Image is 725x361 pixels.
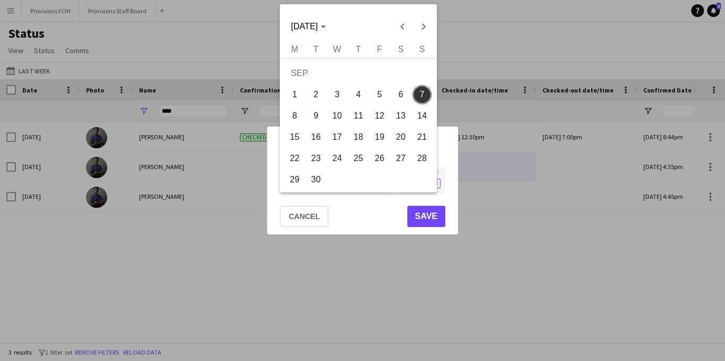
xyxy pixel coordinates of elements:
button: 28-09-2025 [411,148,433,169]
button: 13-09-2025 [390,105,411,127]
button: 27-09-2025 [390,148,411,169]
span: 6 [391,85,410,104]
span: 27 [391,149,410,168]
button: 20-09-2025 [390,127,411,148]
button: 23-09-2025 [305,148,326,169]
button: 21-09-2025 [411,127,433,148]
button: Choose month and year [287,17,330,36]
span: 12 [370,106,389,125]
button: 18-09-2025 [348,127,369,148]
button: 01-09-2025 [284,84,305,105]
span: 7 [412,85,431,104]
span: 18 [349,128,368,147]
span: 30 [306,170,325,189]
button: 16-09-2025 [305,127,326,148]
button: 25-09-2025 [348,148,369,169]
span: 15 [285,128,304,147]
button: 04-09-2025 [348,84,369,105]
span: T [356,45,361,54]
button: 10-09-2025 [326,105,348,127]
button: 02-09-2025 [305,84,326,105]
span: 16 [306,128,325,147]
button: 30-09-2025 [305,169,326,190]
span: 11 [349,106,368,125]
button: 09-09-2025 [305,105,326,127]
button: 14-09-2025 [411,105,433,127]
span: 13 [391,106,410,125]
span: 28 [412,149,431,168]
span: 5 [370,85,389,104]
button: 12-09-2025 [369,105,390,127]
span: 25 [349,149,368,168]
span: 24 [327,149,347,168]
span: 29 [285,170,304,189]
button: 29-09-2025 [284,169,305,190]
button: 22-09-2025 [284,148,305,169]
span: 10 [327,106,347,125]
span: [DATE] [291,22,317,31]
span: 20 [391,128,410,147]
span: T [313,45,318,54]
span: 1 [285,85,304,104]
span: M [291,45,298,54]
span: 4 [349,85,368,104]
button: 26-09-2025 [369,148,390,169]
span: 3 [327,85,347,104]
span: 8 [285,106,304,125]
button: 07-09-2025 [411,84,433,105]
button: 17-09-2025 [326,127,348,148]
button: 03-09-2025 [326,84,348,105]
span: W [333,45,341,54]
span: 26 [370,149,389,168]
span: F [377,45,382,54]
button: 24-09-2025 [326,148,348,169]
button: 15-09-2025 [284,127,305,148]
button: Previous month [392,16,413,37]
button: 06-09-2025 [390,84,411,105]
span: 17 [327,128,347,147]
span: 22 [285,149,304,168]
span: 21 [412,128,431,147]
button: 05-09-2025 [369,84,390,105]
button: Next month [413,16,434,37]
span: 19 [370,128,389,147]
button: 08-09-2025 [284,105,305,127]
button: 11-09-2025 [348,105,369,127]
span: 23 [306,149,325,168]
span: 2 [306,85,325,104]
span: S [398,45,403,54]
button: 19-09-2025 [369,127,390,148]
span: S [419,45,425,54]
td: SEP [284,63,433,84]
span: 9 [306,106,325,125]
span: 14 [412,106,431,125]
